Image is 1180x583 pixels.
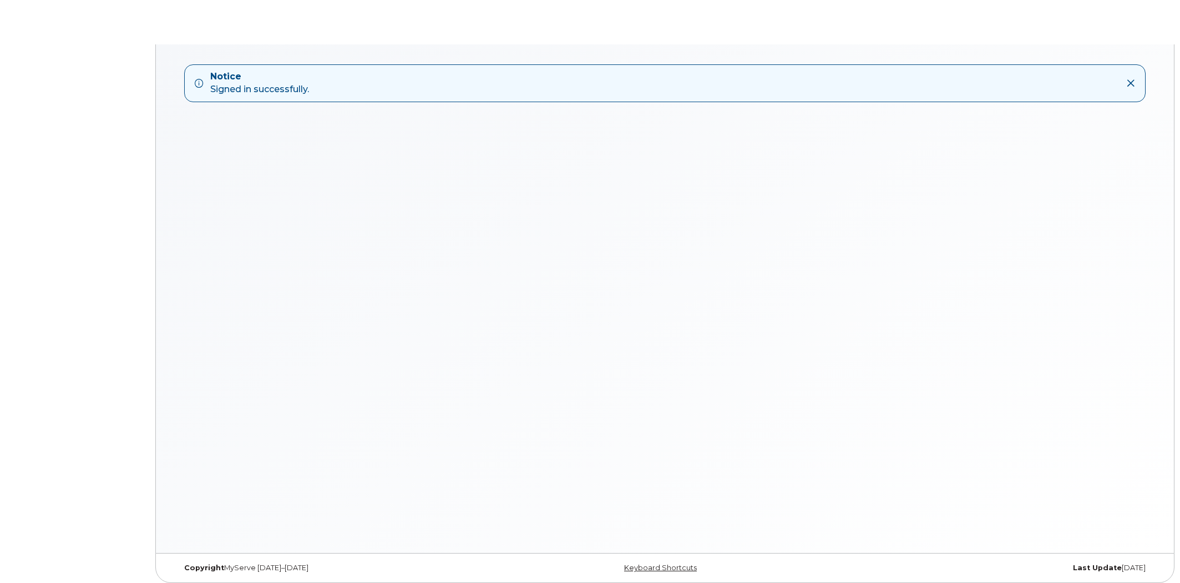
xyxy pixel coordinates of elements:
[828,564,1154,572] div: [DATE]
[624,564,697,572] a: Keyboard Shortcuts
[210,71,309,83] strong: Notice
[184,564,224,572] strong: Copyright
[1073,564,1122,572] strong: Last Update
[210,71,309,96] div: Signed in successfully.
[176,564,502,572] div: MyServe [DATE]–[DATE]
